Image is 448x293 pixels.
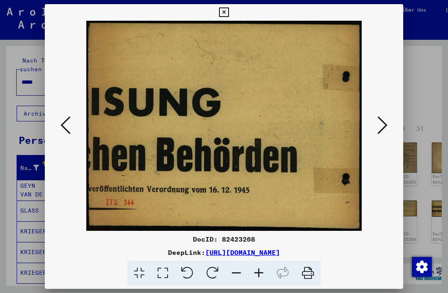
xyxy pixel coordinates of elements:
[45,234,403,244] div: DocID: 82423268
[45,247,403,257] div: DeepLink:
[73,21,375,231] img: 002.jpg
[412,257,432,277] img: Zustimmung ändern
[205,248,280,257] a: [URL][DOMAIN_NAME]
